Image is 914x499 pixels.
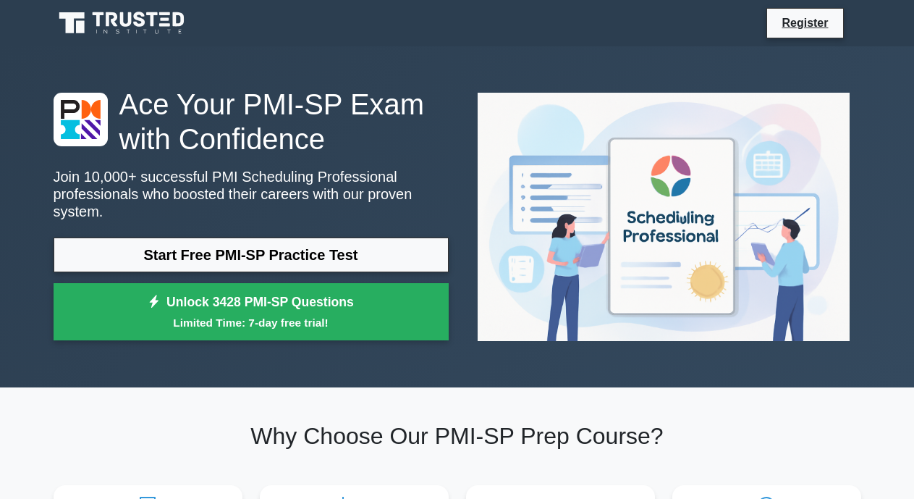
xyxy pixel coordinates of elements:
[54,283,449,341] a: Unlock 3428 PMI-SP QuestionsLimited Time: 7-day free trial!
[54,87,449,156] h1: Ace Your PMI-SP Exam with Confidence
[773,14,837,32] a: Register
[466,81,861,353] img: PMI Scheduling Professional Preview
[54,238,449,272] a: Start Free PMI-SP Practice Test
[54,422,861,450] h2: Why Choose Our PMI-SP Prep Course?
[72,314,431,331] small: Limited Time: 7-day free trial!
[54,168,449,220] p: Join 10,000+ successful PMI Scheduling Professional professionals who boosted their careers with ...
